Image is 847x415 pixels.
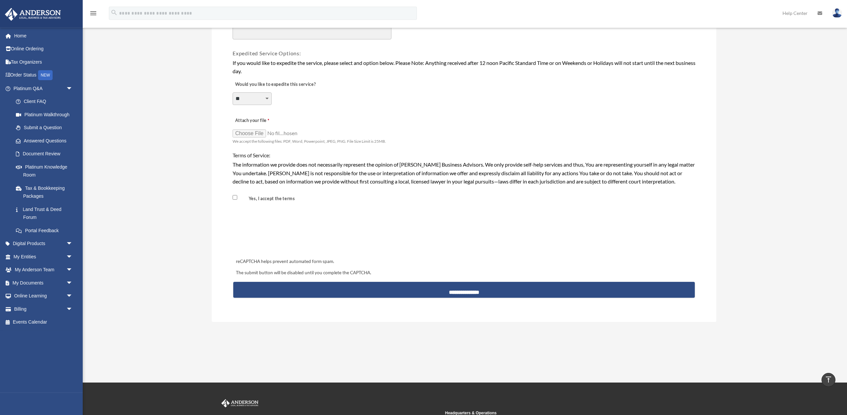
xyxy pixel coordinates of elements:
[9,95,83,108] a: Client FAQ
[66,82,79,95] span: arrow_drop_down
[9,121,83,134] a: Submit a Question
[9,182,83,203] a: Tax & Bookkeeping Packages
[5,42,83,56] a: Online Ordering
[66,289,79,303] span: arrow_drop_down
[3,8,63,21] img: Anderson Advisors Platinum Portal
[220,399,260,408] img: Anderson Advisors Platinum Portal
[9,160,83,182] a: Platinum Knowledge Room
[233,139,386,144] span: We accept the following files: PDF, Word, Powerpoint, JPEG, PNG. File Size Limit is 25MB.
[822,373,835,387] a: vertical_align_top
[9,134,83,147] a: Answered Questions
[832,8,842,18] img: User Pic
[233,258,695,266] div: reCAPTCHA helps prevent automated form spam.
[825,376,832,384] i: vertical_align_top
[5,69,83,82] a: Order StatusNEW
[5,276,83,289] a: My Documentsarrow_drop_down
[233,116,299,126] label: Attach your file
[66,263,79,277] span: arrow_drop_down
[89,9,97,17] i: menu
[66,276,79,290] span: arrow_drop_down
[9,147,79,161] a: Document Review
[5,302,83,316] a: Billingarrow_drop_down
[233,80,317,89] label: Would you like to expedite this service?
[233,59,695,76] div: If you would like to expedite the service, please select and option below. Please Note: Anything ...
[66,237,79,251] span: arrow_drop_down
[5,29,83,42] a: Home
[9,203,83,224] a: Land Trust & Deed Forum
[5,237,83,250] a: Digital Productsarrow_drop_down
[9,108,83,121] a: Platinum Walkthrough
[5,316,83,329] a: Events Calendar
[239,196,297,202] label: Yes, I accept the terms
[5,289,83,303] a: Online Learningarrow_drop_down
[9,224,83,237] a: Portal Feedback
[234,218,334,244] iframe: reCAPTCHA
[5,82,83,95] a: Platinum Q&Aarrow_drop_down
[5,263,83,277] a: My Anderson Teamarrow_drop_down
[233,50,301,56] span: Expedited Service Options:
[66,250,79,264] span: arrow_drop_down
[5,250,83,263] a: My Entitiesarrow_drop_down
[89,12,97,17] a: menu
[233,160,695,186] div: The information we provide does not necessarily represent the opinion of [PERSON_NAME] Business A...
[111,9,118,16] i: search
[233,269,695,277] div: The submit button will be disabled until you complete the CAPTCHA.
[233,152,695,159] h4: Terms of Service:
[38,70,53,80] div: NEW
[66,302,79,316] span: arrow_drop_down
[5,55,83,69] a: Tax Organizers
